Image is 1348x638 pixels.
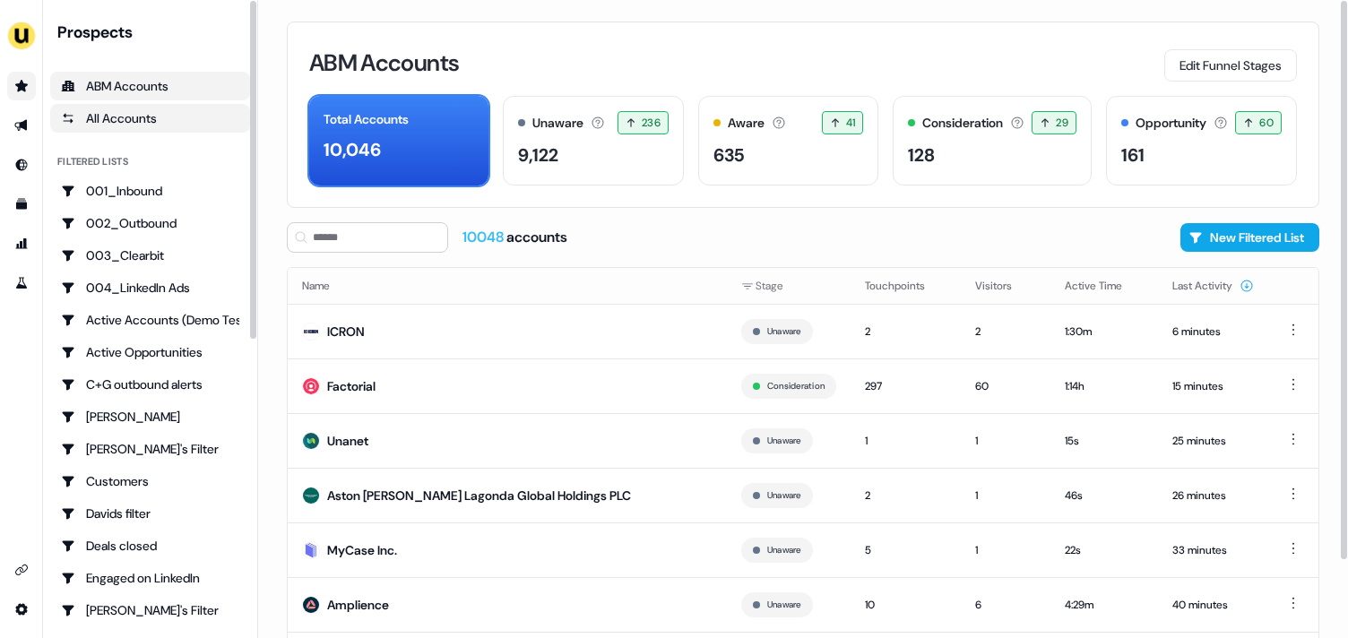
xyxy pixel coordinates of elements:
[713,142,744,168] div: 635
[1056,114,1068,132] span: 29
[50,370,250,399] a: Go to C+G outbound alerts
[532,114,583,133] div: Unaware
[767,433,801,449] button: Unaware
[922,114,1003,133] div: Consideration
[57,154,128,169] div: Filtered lists
[327,596,389,614] div: Amplience
[61,214,239,232] div: 002_Outbound
[50,273,250,302] a: Go to 004_LinkedIn Ads
[61,279,239,297] div: 004_LinkedIn Ads
[741,277,836,295] div: Stage
[50,435,250,463] a: Go to Charlotte's Filter
[324,110,409,129] div: Total Accounts
[61,246,239,264] div: 003_Clearbit
[865,377,946,395] div: 297
[1172,541,1254,559] div: 33 minutes
[1172,487,1254,504] div: 26 minutes
[309,51,459,74] h3: ABM Accounts
[327,487,631,504] div: Aston [PERSON_NAME] Lagonda Global Holdings PLC
[324,136,381,163] div: 10,046
[61,504,239,522] div: Davids filter
[61,182,239,200] div: 001_Inbound
[975,487,1036,504] div: 1
[975,596,1036,614] div: 6
[61,375,239,393] div: C+G outbound alerts
[7,595,36,624] a: Go to integrations
[288,268,727,304] th: Name
[50,72,250,100] a: ABM Accounts
[50,241,250,270] a: Go to 003_Clearbit
[767,378,825,394] button: Consideration
[865,541,946,559] div: 5
[767,323,801,340] button: Unaware
[1065,596,1144,614] div: 4:29m
[50,209,250,237] a: Go to 002_Outbound
[50,338,250,366] a: Go to Active Opportunities
[7,151,36,179] a: Go to Inbound
[865,487,946,504] div: 2
[1172,270,1254,302] button: Last Activity
[50,104,250,133] a: All accounts
[865,270,946,302] button: Touchpoints
[50,564,250,592] a: Go to Engaged on LinkedIn
[327,541,397,559] div: MyCase Inc.
[61,109,239,127] div: All Accounts
[1136,114,1206,133] div: Opportunity
[7,229,36,258] a: Go to attribution
[1180,223,1319,252] button: New Filtered List
[846,114,856,132] span: 41
[1172,377,1254,395] div: 15 minutes
[61,408,239,426] div: [PERSON_NAME]
[50,177,250,205] a: Go to 001_Inbound
[975,541,1036,559] div: 1
[642,114,661,132] span: 236
[767,597,801,613] button: Unaware
[975,323,1036,341] div: 2
[327,377,376,395] div: Factorial
[462,228,506,246] span: 10048
[1065,541,1144,559] div: 22s
[61,537,239,555] div: Deals closed
[50,306,250,334] a: Go to Active Accounts (Demo Test)
[1172,596,1254,614] div: 40 minutes
[327,323,365,341] div: ICRON
[1259,114,1274,132] span: 60
[50,499,250,528] a: Go to Davids filter
[728,114,765,133] div: Aware
[1164,49,1297,82] button: Edit Funnel Stages
[1065,270,1144,302] button: Active Time
[57,22,250,43] div: Prospects
[767,487,801,504] button: Unaware
[1172,432,1254,450] div: 25 minutes
[1065,377,1144,395] div: 1:14h
[462,228,567,247] div: accounts
[975,270,1033,302] button: Visitors
[7,111,36,140] a: Go to outbound experience
[61,343,239,361] div: Active Opportunities
[1065,323,1144,341] div: 1:30m
[1065,487,1144,504] div: 46s
[50,402,250,431] a: Go to Charlotte Stone
[61,472,239,490] div: Customers
[865,323,946,341] div: 2
[327,432,368,450] div: Unanet
[61,77,239,95] div: ABM Accounts
[518,142,558,168] div: 9,122
[61,311,239,329] div: Active Accounts (Demo Test)
[7,190,36,219] a: Go to templates
[61,569,239,587] div: Engaged on LinkedIn
[50,467,250,496] a: Go to Customers
[1172,323,1254,341] div: 6 minutes
[908,142,935,168] div: 128
[1121,142,1145,168] div: 161
[61,601,239,619] div: [PERSON_NAME]'s Filter
[7,556,36,584] a: Go to integrations
[865,432,946,450] div: 1
[7,269,36,297] a: Go to experiments
[1065,432,1144,450] div: 15s
[975,432,1036,450] div: 1
[865,596,946,614] div: 10
[50,596,250,625] a: Go to Geneviève's Filter
[61,440,239,458] div: [PERSON_NAME]'s Filter
[767,542,801,558] button: Unaware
